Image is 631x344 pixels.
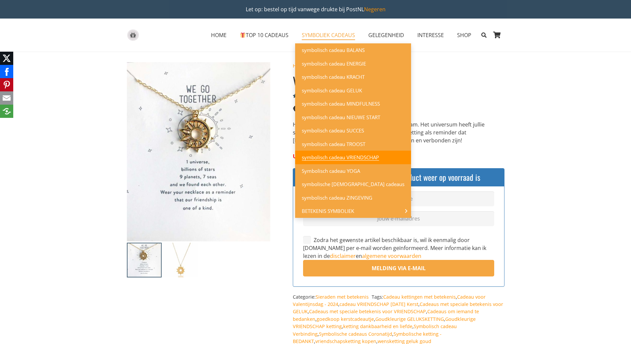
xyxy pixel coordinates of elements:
a: symbolisch cadeau GELUKsymbolisch cadeau GELUK Menu [295,84,411,97]
a: Symbolisch cadeau Verbinding [293,323,457,337]
a: goedkoop kerstcadeautje [317,316,374,322]
span: BETEKENIS SYMBOLIEK [302,208,364,214]
span: Gewaardeerd op 5 gebaseerd op klantbeoordeling [293,93,313,99]
span: symbolisch cadeau KRACHT [302,74,365,80]
span: symbolisch cadeau TROOST [302,141,365,147]
a: Cadeaus met speciale betekenis voor VRIENDSCHAP [309,308,426,315]
img: cadeau inspiratie vrouw - symbolische ketting vriendschap [163,243,198,277]
a: ketting dankbaarheid en liefde [343,323,412,329]
a: symbolisch cadeau KRACHTsymbolisch cadeau KRACHT Menu [295,70,411,84]
span: symbolisch cadeau ENERGIE [302,60,366,67]
span: HOME [211,31,227,39]
a: Negeren [364,6,386,13]
a: SHOPSHOP Menu [450,27,478,43]
a: 🎁TOP 10 CADEAUS🎁 TOP 10 CADEAUS Menu [233,27,295,43]
a: INTERESSEINTERESSE Menu [411,27,450,43]
span: SHOP [457,31,471,39]
a: symbolisch cadeau VRIENDSCHAPsymbolisch cadeau VRIENDSCHAP Menu [295,151,411,164]
a: symbolisch cadeau MINDFULNESSsymbolisch cadeau MINDFULNESS Menu [295,97,411,111]
span: TOP 10 CADEAUS [240,31,289,39]
a: symbolische [DEMOGRAPHIC_DATA] cadeaussymbolische ZEN cadeaus Menu [295,177,411,191]
label: Zodra het gewenste artikel beschikbaar is, wil ik eenmalig door [DOMAIN_NAME] per e-mail worden g... [303,236,486,260]
input: Jouw e-mailadres [303,211,494,226]
div: Gewaardeerd 4.00 uit 5 [293,93,318,99]
a: Symbolische cadeaus Coronatijd [319,331,392,337]
a: Sieraden met betekenis [316,294,369,300]
bdi: 12.95 [293,103,320,114]
a: symbolisch cadeau ENERGIEsymbolisch cadeau ENERGIE Menu [295,57,411,71]
p: Uitverkocht [293,152,504,160]
a: Zoeken [478,27,490,43]
a: Symbolisch cadeau YOGASymbolisch cadeau YOGA Menu [295,164,411,178]
span: symbolisch cadeau ZINGEVING [302,194,372,201]
span: symbolisch cadeau BALANS [302,47,365,53]
span: Categorie: [293,294,370,300]
a: gift-box-icon-grey-inspirerendwinkelen [127,29,139,41]
span: symbolisch cadeau VRIENDSCHAP [302,154,379,161]
span: € [293,103,298,114]
a: algemene voorwaarden [362,252,421,260]
a: BETEKENIS SYMBOLIEKBETEKENIS SYMBOLIEK Menu [295,204,411,218]
span: SYMBOLIEK CADEAUS [302,31,355,39]
p: Het vinden van echte vriendschappen is zeldzaam. Het universum heeft jullie samengebracht. [PERSO... [293,121,504,144]
h1: Vriendschapsketting [293,73,504,89]
input: Melding via e-mail [303,260,494,276]
a: symbolisch cadeau ZINGEVINGsymbolisch cadeau ZINGEVING Menu [295,191,411,205]
a: HOMEHOME Menu [204,27,233,43]
span: symbolisch cadeau GELUK [302,87,362,94]
a: symbolisch cadeau SUCCESsymbolisch cadeau SUCCES Menu [295,124,411,137]
a: Cadeau voor Valentijnsdag - 2024 [293,294,486,307]
a: SYMBOLIEK CADEAUSSYMBOLIEK CADEAUS Menu [295,27,362,43]
img: 🎁 [240,32,245,38]
span: Symbolisch cadeau YOGA [302,168,360,174]
img: Persoonlijke cadeau vriendschap vriendin ketting - bestel op inspirerendwinkelen.nl [127,243,162,277]
a: Goudkleurige GELUKSKETTING [375,316,444,322]
a: disclaimer [330,252,356,260]
span: INTERESSE [417,31,444,39]
a: Home [293,63,306,69]
a: GELEGENHEIDGELEGENHEID Menu [362,27,411,43]
a: symbolisch cadeau TROOSTsymbolisch cadeau TROOST Menu [295,137,411,151]
input: Zodra het gewenste artikel beschikbaar is, wil ik eenmalig door [DOMAIN_NAME] per e-mail worden g... [303,236,311,244]
a: Cadeau kettingen met betekenis [383,294,456,300]
span: symbolische [DEMOGRAPHIC_DATA] cadeaus [302,181,404,187]
span: symbolisch cadeau MINDFULNESS [302,100,380,107]
span: symbolisch cadeau SUCCES [302,127,364,134]
span: BETEKENIS SYMBOLIEK Menu [401,204,411,218]
a: cadeau VRIENDSCHAP [DATE] Kerst [340,301,418,307]
span: GELEGENHEID [368,31,404,39]
span: symbolisch cadeau NIEUWE START [302,114,380,121]
a: symbolisch cadeau NIEUWE STARTsymbolisch cadeau NIEUWE START Menu [295,111,411,124]
nav: Breadcrumb [293,62,504,70]
a: symbolisch cadeau BALANSsymbolisch cadeau BALANS Menu [295,43,411,57]
a: Cadeaus om iemand te bedanken [293,308,479,322]
a: Winkelwagen [490,19,504,52]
